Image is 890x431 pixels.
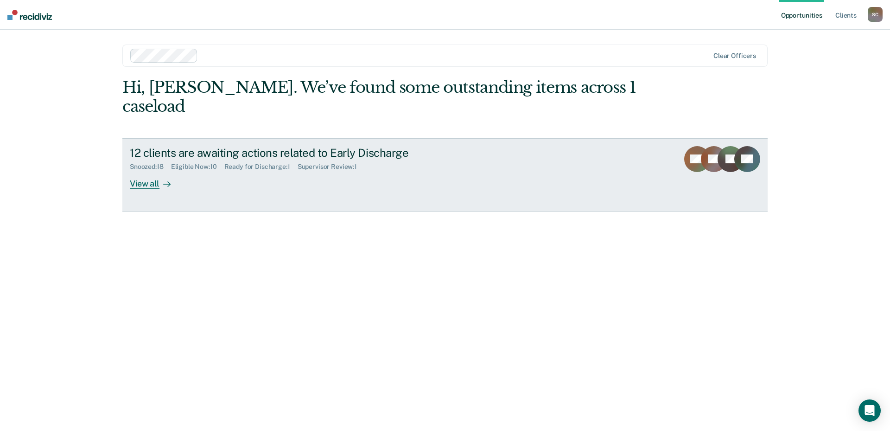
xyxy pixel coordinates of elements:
[7,10,52,20] img: Recidiviz
[858,399,881,422] div: Open Intercom Messenger
[171,163,224,171] div: Eligible Now : 10
[713,52,756,60] div: Clear officers
[130,146,455,160] div: 12 clients are awaiting actions related to Early Discharge
[868,7,883,22] div: S C
[130,163,171,171] div: Snoozed : 18
[868,7,883,22] button: SC
[122,78,639,116] div: Hi, [PERSON_NAME]. We’ve found some outstanding items across 1 caseload
[122,138,768,212] a: 12 clients are awaiting actions related to Early DischargeSnoozed:18Eligible Now:10Ready for Disc...
[130,171,182,189] div: View all
[224,163,298,171] div: Ready for Discharge : 1
[298,163,364,171] div: Supervisor Review : 1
